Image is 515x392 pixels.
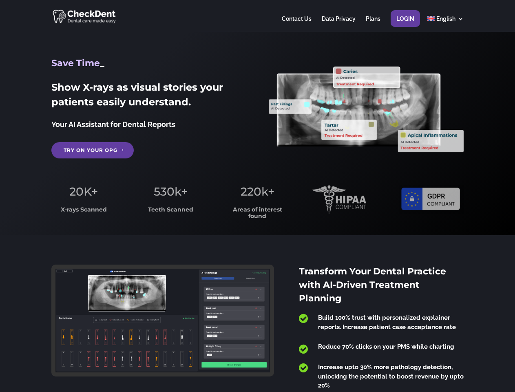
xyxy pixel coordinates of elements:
a: Contact Us [282,16,312,32]
span: Transform Your Dental Practice with AI-Driven Treatment Planning [299,266,446,304]
a: Login [396,16,414,32]
span: Reduce 70% clicks on your PMS while charting [318,343,454,350]
span: Your AI Assistant for Dental Reports [51,120,175,129]
h2: Show X-rays as visual stories your patients easily understand. [51,80,246,114]
img: X_Ray_annotated [269,67,463,152]
span: _ [100,58,104,69]
img: CheckDent AI [53,8,117,24]
span: Save Time [51,58,100,69]
span: 20K+ [69,185,98,198]
a: English [427,16,464,32]
span:  [299,344,308,354]
a: Plans [366,16,380,32]
span: Increase upto 30% more pathology detection, unlocking the potential to boost revenue by upto 20% [318,363,464,389]
span:  [299,313,308,324]
span: Build 100% trust with personalized explainer reports. Increase patient case acceptance rate [318,314,456,331]
span: English [436,16,455,22]
span:  [299,363,308,373]
span: 530k+ [154,185,188,198]
h3: Areas of interest found [225,207,290,223]
a: Try on your OPG [51,142,134,158]
span: 220k+ [241,185,274,198]
a: Data Privacy [322,16,356,32]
